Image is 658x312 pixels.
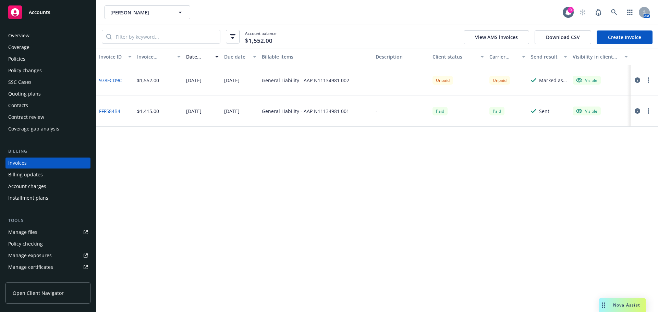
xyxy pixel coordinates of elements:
[8,238,43,249] div: Policy checking
[8,100,28,111] div: Contacts
[8,273,43,284] div: Manage claims
[134,49,184,65] button: Invoice amount
[597,30,653,44] a: Create Invoice
[5,100,90,111] a: Contacts
[432,76,453,85] div: Unpaid
[8,112,44,123] div: Contract review
[5,65,90,76] a: Policy changes
[259,49,373,65] button: Billable items
[5,42,90,53] a: Coverage
[576,5,589,19] a: Start snowing
[5,123,90,134] a: Coverage gap analysis
[224,77,240,84] div: [DATE]
[224,108,240,115] div: [DATE]
[106,34,112,39] svg: Search
[464,30,529,44] button: View AMS invoices
[5,273,90,284] a: Manage claims
[528,49,570,65] button: Send result
[5,30,90,41] a: Overview
[376,108,377,115] div: -
[570,49,631,65] button: Visibility in client dash
[573,53,620,60] div: Visibility in client dash
[432,53,476,60] div: Client status
[8,77,32,88] div: SSC Cases
[5,262,90,273] a: Manage certificates
[8,169,43,180] div: Billing updates
[5,77,90,88] a: SSC Cases
[8,181,46,192] div: Account charges
[8,262,53,273] div: Manage certificates
[186,77,202,84] div: [DATE]
[376,53,427,60] div: Description
[245,36,272,45] span: $1,552.00
[489,53,518,60] div: Carrier status
[112,30,220,43] input: Filter by keyword...
[8,158,27,169] div: Invoices
[96,49,134,65] button: Invoice ID
[13,289,64,297] span: Open Client Navigator
[262,77,349,84] div: General Liability - AAP N11134981 002
[99,108,120,115] a: FFF584B4
[105,5,190,19] button: [PERSON_NAME]
[376,77,377,84] div: -
[224,53,249,60] div: Due date
[5,169,90,180] a: Billing updates
[5,192,90,203] a: Installment plans
[5,112,90,123] a: Contract review
[539,108,549,115] div: Sent
[599,298,608,312] div: Drag to move
[535,30,591,44] button: Download CSV
[245,30,277,43] span: Account balance
[5,3,90,22] a: Accounts
[576,77,597,83] div: Visible
[8,42,29,53] div: Coverage
[373,49,430,65] button: Description
[432,107,448,115] div: Paid
[623,5,637,19] a: Switch app
[5,148,90,155] div: Billing
[489,107,504,115] div: Paid
[592,5,605,19] a: Report a Bug
[137,77,159,84] div: $1,552.00
[8,88,41,99] div: Quoting plans
[137,53,173,60] div: Invoice amount
[613,302,640,308] span: Nova Assist
[8,65,42,76] div: Policy changes
[5,238,90,249] a: Policy checking
[576,108,597,114] div: Visible
[539,77,567,84] div: Marked as sent
[430,49,487,65] button: Client status
[487,49,528,65] button: Carrier status
[8,192,48,203] div: Installment plans
[29,10,50,15] span: Accounts
[8,227,37,238] div: Manage files
[5,158,90,169] a: Invoices
[531,53,560,60] div: Send result
[8,123,59,134] div: Coverage gap analysis
[186,108,202,115] div: [DATE]
[8,30,29,41] div: Overview
[599,298,646,312] button: Nova Assist
[607,5,621,19] a: Search
[183,49,221,65] button: Date issued
[262,108,349,115] div: General Liability - AAP N11134981 001
[489,76,510,85] div: Unpaid
[568,7,574,13] div: 9
[5,227,90,238] a: Manage files
[110,9,170,16] span: [PERSON_NAME]
[186,53,211,60] div: Date issued
[5,181,90,192] a: Account charges
[5,217,90,224] div: Tools
[8,250,52,261] div: Manage exposures
[221,49,259,65] button: Due date
[99,77,122,84] a: 978FCD9C
[5,250,90,261] a: Manage exposures
[262,53,370,60] div: Billable items
[137,108,159,115] div: $1,415.00
[5,88,90,99] a: Quoting plans
[99,53,124,60] div: Invoice ID
[5,53,90,64] a: Policies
